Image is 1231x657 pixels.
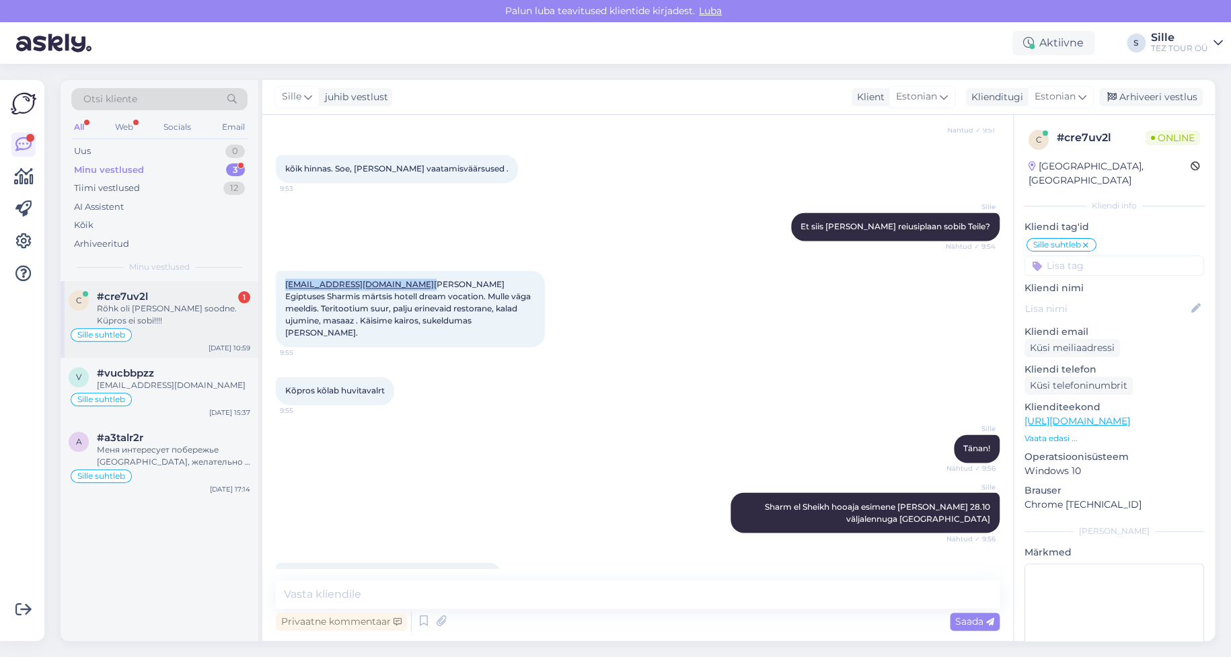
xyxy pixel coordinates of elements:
[1029,159,1191,188] div: [GEOGRAPHIC_DATA], [GEOGRAPHIC_DATA]
[219,118,248,136] div: Email
[1012,31,1094,55] div: Aktiivne
[1024,415,1130,427] a: [URL][DOMAIN_NAME]
[282,89,301,104] span: Sille
[74,163,144,177] div: Minu vestlused
[76,295,82,305] span: c
[209,343,250,353] div: [DATE] 10:59
[955,615,994,627] span: Saada
[963,443,990,453] span: Tänan!
[1024,362,1204,377] p: Kliendi telefon
[765,501,992,523] span: Sharm el Sheikh hooaja esimene [PERSON_NAME] 28.10 väljalennuga [GEOGRAPHIC_DATA]
[1024,256,1204,276] input: Lisa tag
[285,385,385,395] span: Kõpros kõlab huvitavalrt
[1024,432,1204,445] p: Vaata edasi ...
[1151,43,1208,54] div: TEZ TOUR OÜ
[1025,301,1189,316] input: Lisa nimi
[1057,130,1146,146] div: # cre7uv2l
[97,432,143,444] span: #a3talr2r
[1099,88,1203,106] div: Arhiveeri vestlus
[285,163,509,173] span: kõik hinnas. Soe, [PERSON_NAME] vaatamisväärsused .
[320,90,388,104] div: juhib vestlust
[226,163,245,177] div: 3
[944,125,995,135] span: Nähtud ✓ 9:51
[238,291,250,303] div: 1
[209,408,250,418] div: [DATE] 15:37
[74,182,140,195] div: Tiimi vestlused
[1024,220,1204,234] p: Kliendi tag'id
[77,331,125,339] span: Sille suhtleb
[280,348,330,358] span: 9:55
[1024,400,1204,414] p: Klienditeekond
[695,5,726,17] span: Luba
[966,90,1023,104] div: Klienditugi
[285,279,533,338] span: [PERSON_NAME] Egiptuses Sharmis märtsis hotell dream vocation. Mulle väga meeldis. Teritootium su...
[97,444,250,468] div: Меня интересует побережье [GEOGRAPHIC_DATA], желательно в сторону [GEOGRAPHIC_DATA] или сам Кемер...
[11,91,36,116] img: Askly Logo
[97,291,148,303] span: #cre7uv2l
[280,184,330,194] span: 9:53
[1024,200,1204,212] div: Kliendi info
[97,367,154,379] span: #vucbbpzz
[71,118,87,136] div: All
[1036,134,1042,145] span: c
[129,261,190,273] span: Minu vestlused
[1035,89,1076,104] span: Estonian
[74,237,129,251] div: Arhiveeritud
[74,200,124,214] div: AI Assistent
[1024,339,1120,357] div: Küsi meiliaadressi
[1024,450,1204,464] p: Operatsioonisüsteem
[83,92,137,106] span: Otsi kliente
[852,90,885,104] div: Klient
[1024,464,1204,478] p: Windows 10
[285,279,434,289] a: [EMAIL_ADDRESS][DOMAIN_NAME]
[74,219,94,232] div: Kõik
[945,202,996,212] span: Sille
[1024,377,1133,395] div: Küsi telefoninumbrit
[223,182,245,195] div: 12
[945,481,996,492] span: Sille
[945,241,996,252] span: Nähtud ✓ 9:54
[1024,281,1204,295] p: Kliendi nimi
[76,372,81,382] span: v
[97,379,250,391] div: [EMAIL_ADDRESS][DOMAIN_NAME]
[945,463,996,473] span: Nähtud ✓ 9:56
[1151,32,1223,54] a: SilleTEZ TOUR OÜ
[97,303,250,327] div: Rõhk oli [PERSON_NAME] soodne. Küpros ei sobi!!!!
[225,145,245,158] div: 0
[1033,241,1081,249] span: Sille suhtleb
[74,145,91,158] div: Uus
[1024,498,1204,512] p: Chrome [TECHNICAL_ID]
[1151,32,1208,43] div: Sille
[76,436,82,447] span: a
[945,424,996,434] span: Sille
[800,221,990,231] span: Et siis [PERSON_NAME] reiusiplaan sobib Teile?
[77,472,125,480] span: Sille suhtleb
[945,533,996,543] span: Nähtud ✓ 9:56
[210,484,250,494] div: [DATE] 17:14
[1127,34,1146,52] div: S
[276,613,407,631] div: Privaatne kommentaar
[896,89,937,104] span: Estonian
[1024,525,1204,537] div: [PERSON_NAME]
[112,118,136,136] div: Web
[161,118,194,136] div: Socials
[1146,130,1200,145] span: Online
[1024,484,1204,498] p: Brauser
[1024,545,1204,559] p: Märkmed
[280,405,330,416] span: 9:55
[1024,325,1204,339] p: Kliendi email
[77,395,125,403] span: Sille suhtleb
